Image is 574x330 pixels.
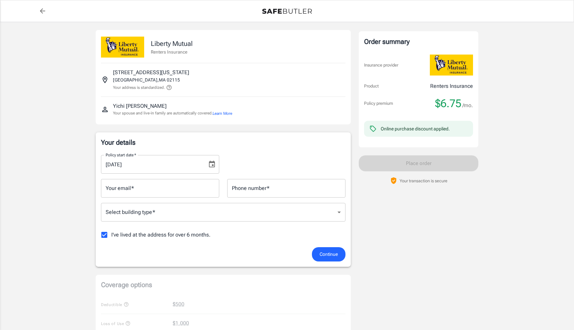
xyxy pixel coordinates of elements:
[320,250,338,258] span: Continue
[205,158,219,171] button: Choose date, selected date is Aug 20, 2025
[312,247,345,261] button: Continue
[430,82,473,90] p: Renters Insurance
[364,62,398,69] p: Insurance provider
[36,4,49,18] a: back to quotes
[113,84,165,90] p: Your address is standardized.
[213,110,232,116] button: Learn More
[101,155,203,174] input: MM/DD/YYYY
[430,55,473,76] img: Liberty Mutual
[381,125,450,132] div: Online purchase discount applied.
[364,100,393,107] p: Policy premium
[113,77,180,83] p: [GEOGRAPHIC_DATA] , MA 02115
[400,178,447,184] p: Your transaction is secure
[435,97,461,110] span: $6.75
[262,9,312,14] img: Back to quotes
[462,101,473,110] span: /mo.
[113,102,166,110] p: Yichi [PERSON_NAME]
[151,39,193,49] p: Liberty Mutual
[106,152,136,158] label: Policy start date
[101,138,345,147] p: Your details
[101,76,109,84] svg: Insured address
[151,49,193,55] p: Renters Insurance
[227,179,345,198] input: Enter number
[364,83,379,89] p: Product
[101,37,144,58] img: Liberty Mutual
[101,105,109,113] svg: Insured person
[101,179,219,198] input: Enter email
[113,110,232,116] p: Your spouse and live-in family are automatically covered.
[113,69,189,77] p: [STREET_ADDRESS][US_STATE]
[364,37,473,47] div: Order summary
[111,231,211,239] span: I've lived at the address for over 6 months.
